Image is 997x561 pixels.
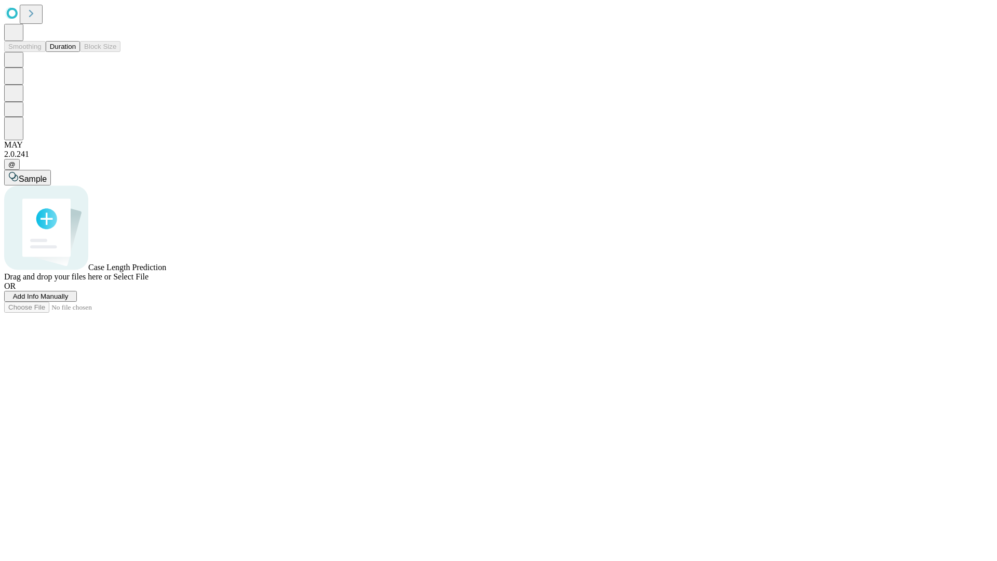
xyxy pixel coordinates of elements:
[19,175,47,183] span: Sample
[4,159,20,170] button: @
[4,170,51,185] button: Sample
[4,140,993,150] div: MAY
[4,291,77,302] button: Add Info Manually
[4,282,16,290] span: OR
[113,272,149,281] span: Select File
[4,272,111,281] span: Drag and drop your files here or
[8,161,16,168] span: @
[4,41,46,52] button: Smoothing
[80,41,120,52] button: Block Size
[4,150,993,159] div: 2.0.241
[46,41,80,52] button: Duration
[88,263,166,272] span: Case Length Prediction
[13,292,69,300] span: Add Info Manually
